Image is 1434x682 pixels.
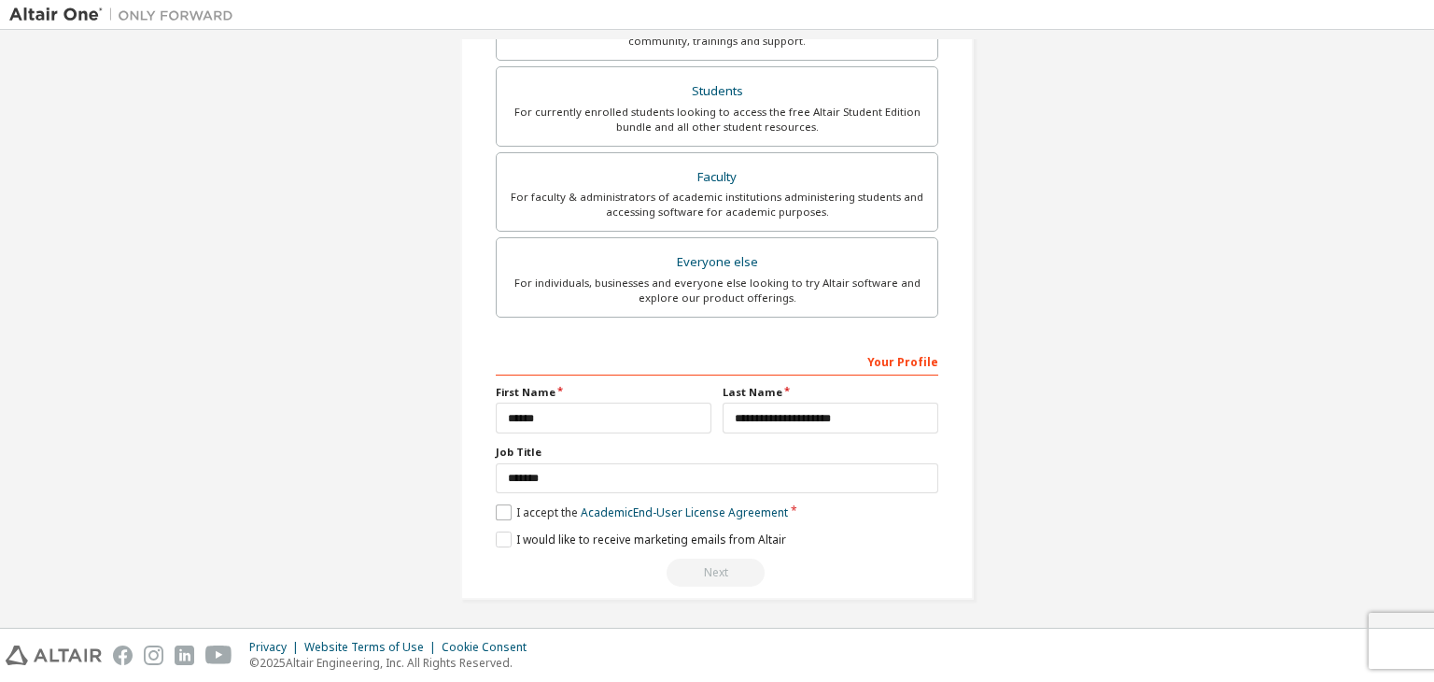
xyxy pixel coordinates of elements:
[581,504,788,520] a: Academic End-User License Agreement
[113,646,133,665] img: facebook.svg
[723,385,938,400] label: Last Name
[205,646,232,665] img: youtube.svg
[508,105,926,135] div: For currently enrolled students looking to access the free Altair Student Edition bundle and all ...
[175,646,194,665] img: linkedin.svg
[304,640,442,655] div: Website Terms of Use
[508,190,926,220] div: For faculty & administrators of academic institutions administering students and accessing softwa...
[508,78,926,105] div: Students
[508,249,926,276] div: Everyone else
[496,445,938,460] label: Job Title
[144,646,163,665] img: instagram.svg
[496,559,938,587] div: Read and acccept EULA to continue
[496,504,788,520] label: I accept the
[249,655,538,671] p: © 2025 Altair Engineering, Inc. All Rights Reserved.
[508,276,926,305] div: For individuals, businesses and everyone else looking to try Altair software and explore our prod...
[496,385,711,400] label: First Name
[508,164,926,191] div: Faculty
[496,532,786,547] label: I would like to receive marketing emails from Altair
[9,6,243,24] img: Altair One
[6,646,102,665] img: altair_logo.svg
[442,640,538,655] div: Cookie Consent
[496,346,938,376] div: Your Profile
[249,640,304,655] div: Privacy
